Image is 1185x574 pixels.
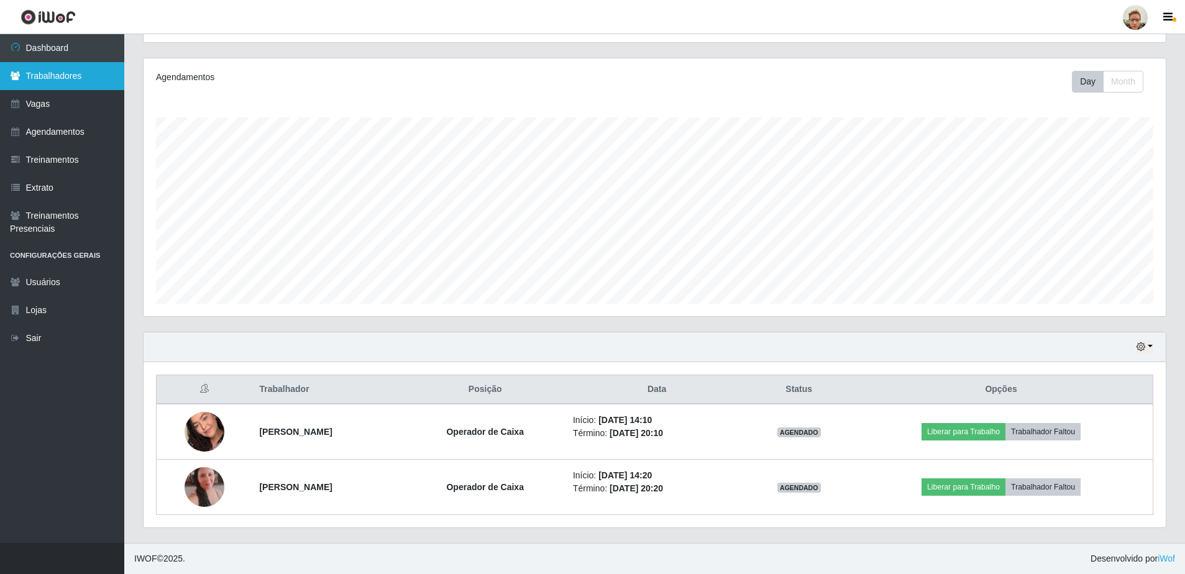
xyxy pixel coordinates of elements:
div: Toolbar with button groups [1072,71,1153,93]
strong: Operador de Caixa [446,427,524,437]
img: CoreUI Logo [21,9,76,25]
div: First group [1072,71,1143,93]
button: Month [1103,71,1143,93]
strong: [PERSON_NAME] [259,427,332,437]
li: Início: [573,414,741,427]
button: Liberar para Trabalho [922,423,1005,440]
li: Término: [573,482,741,495]
th: Trabalhador [252,375,405,404]
span: Desenvolvido por [1091,552,1175,565]
span: © 2025 . [134,552,185,565]
span: AGENDADO [777,427,821,437]
time: [DATE] 14:20 [598,470,652,480]
time: [DATE] 14:10 [598,415,652,425]
time: [DATE] 20:10 [610,428,663,438]
th: Status [748,375,849,404]
li: Término: [573,427,741,440]
button: Trabalhador Faltou [1005,423,1081,440]
strong: [PERSON_NAME] [259,482,332,492]
a: iWof [1158,553,1175,563]
button: Liberar para Trabalho [922,478,1005,496]
img: 1739555041174.jpeg [185,452,224,522]
button: Trabalhador Faltou [1005,478,1081,496]
div: Agendamentos [156,71,560,84]
time: [DATE] 20:20 [610,483,663,493]
th: Opções [849,375,1153,404]
span: AGENDADO [777,483,821,493]
li: Início: [573,469,741,482]
th: Posição [405,375,565,404]
strong: Operador de Caixa [446,482,524,492]
th: Data [565,375,748,404]
img: 1742350868901.jpeg [185,396,224,467]
button: Day [1072,71,1104,93]
span: IWOF [134,553,157,563]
